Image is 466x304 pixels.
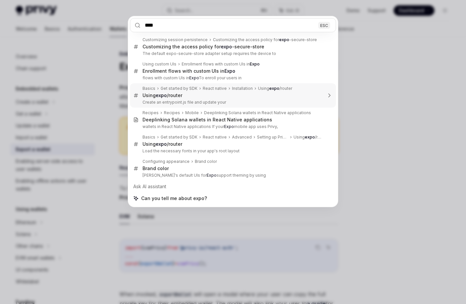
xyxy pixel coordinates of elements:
[232,86,253,91] div: Installation
[161,86,197,91] div: Get started by SDK
[142,62,176,67] div: Using custom UIs
[269,86,279,91] b: expo
[142,51,322,56] p: The default expo-secure-store adapter setup requires the device to
[142,135,155,140] div: Basics
[130,181,336,192] div: Ask AI assistant
[224,124,234,129] b: Expo
[250,62,260,66] b: Expo
[142,117,272,123] div: Deeplinking Solana wallets in React Native applications
[142,110,159,115] div: Recipes
[203,135,227,140] div: React native
[142,37,208,42] div: Customizing session persistence
[142,165,169,171] div: Brand color
[257,135,288,140] div: Setting up Privy UIs
[204,110,311,115] div: Deeplinking Solana wallets in React Native applications
[156,141,167,147] b: expo
[305,135,315,139] b: expo
[142,124,322,129] p: wallets in React Native applications If your mobile app uses Privy,
[142,148,322,154] p: Load the necessary fonts in your app's root layout
[141,195,207,202] span: Can you tell me about expo?
[182,62,260,67] div: Enrollment flows with custom UIs in
[279,37,289,42] b: expo
[156,92,167,98] b: expo
[142,44,264,50] div: Customizing the access policy for -secure-store
[258,86,292,91] div: Using /router
[142,173,322,178] p: [PERSON_NAME]'s default UIs for support theming by using
[185,110,199,115] div: Mobile
[142,86,155,91] div: Basics
[164,110,180,115] div: Recipes
[189,75,199,80] b: Expo
[142,159,190,164] div: Configuring appearance
[232,135,252,140] div: Advanced
[195,159,217,164] div: Brand color
[221,44,232,49] b: expo
[142,100,322,105] p: Create an entrypoint.js file and update your
[142,75,322,81] p: flows with custom UIs in To enroll your users in
[224,68,235,74] b: Expo
[161,135,197,140] div: Get started by SDK
[294,135,322,140] div: Using /router
[203,86,227,91] div: React native
[142,141,182,147] div: Using /router
[142,68,235,74] div: Enrollment flows with custom UIs in
[142,92,182,98] div: Using /router
[207,173,217,178] b: Expo
[318,22,330,29] div: ESC
[213,37,317,42] div: Customizing the access policy for -secure-store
